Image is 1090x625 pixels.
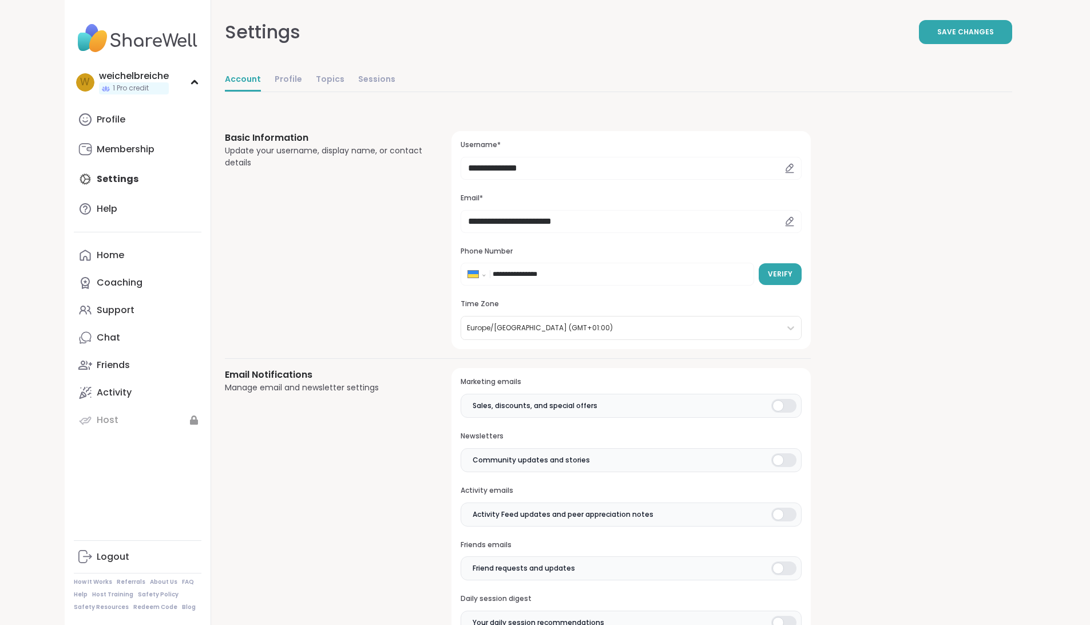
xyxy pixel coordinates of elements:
a: Logout [74,543,201,571]
div: Coaching [97,276,142,289]
a: Account [225,69,261,92]
div: Profile [97,113,125,126]
div: Settings [225,18,300,46]
a: Support [74,296,201,324]
a: Redeem Code [133,603,177,611]
h3: Marketing emails [461,377,801,387]
a: Topics [316,69,344,92]
h3: Email Notifications [225,368,425,382]
div: Logout [97,551,129,563]
h3: Phone Number [461,247,801,256]
div: Host [97,414,118,426]
a: Profile [74,106,201,133]
a: Referrals [117,578,145,586]
div: Support [97,304,134,317]
a: Sessions [358,69,395,92]
div: Chat [97,331,120,344]
h3: Basic Information [225,131,425,145]
a: Chat [74,324,201,351]
h3: Email* [461,193,801,203]
a: Friends [74,351,201,379]
div: weichelbreiche [99,70,169,82]
img: ShareWell Nav Logo [74,18,201,58]
div: Activity [97,386,132,399]
div: Home [97,249,124,262]
a: Activity [74,379,201,406]
a: Host [74,406,201,434]
a: Safety Resources [74,603,129,611]
span: Verify [768,269,792,279]
div: Update your username, display name, or contact details [225,145,425,169]
div: Friends [97,359,130,371]
h3: Time Zone [461,299,801,309]
h3: Username* [461,140,801,150]
div: Manage email and newsletter settings [225,382,425,394]
a: Help [74,591,88,599]
span: Save Changes [937,27,994,37]
a: FAQ [182,578,194,586]
button: Save Changes [919,20,1012,44]
div: Help [97,203,117,215]
button: Verify [759,263,802,285]
div: Membership [97,143,154,156]
a: Host Training [92,591,133,599]
h3: Friends emails [461,540,801,550]
span: Activity Feed updates and peer appreciation notes [473,509,653,520]
a: Profile [275,69,302,92]
span: Friend requests and updates [473,563,575,573]
a: Blog [182,603,196,611]
a: Coaching [74,269,201,296]
h3: Activity emails [461,486,801,496]
a: Safety Policy [138,591,179,599]
a: Membership [74,136,201,163]
span: Community updates and stories [473,455,590,465]
span: 1 Pro credit [113,84,149,93]
a: Help [74,195,201,223]
a: How It Works [74,578,112,586]
a: Home [74,242,201,269]
span: Sales, discounts, and special offers [473,401,597,411]
h3: Newsletters [461,432,801,441]
h3: Daily session digest [461,594,801,604]
span: w [80,75,90,90]
a: About Us [150,578,177,586]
